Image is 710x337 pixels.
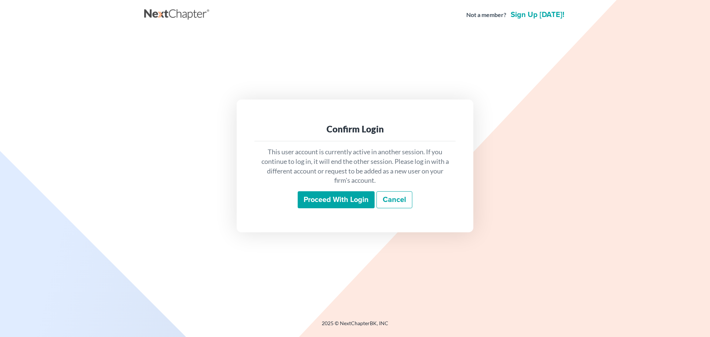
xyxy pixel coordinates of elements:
[260,123,450,135] div: Confirm Login
[144,320,566,333] div: 2025 © NextChapterBK, INC
[376,191,412,208] a: Cancel
[298,191,375,208] input: Proceed with login
[509,11,566,18] a: Sign up [DATE]!
[466,11,506,19] strong: Not a member?
[260,147,450,185] p: This user account is currently active in another session. If you continue to log in, it will end ...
